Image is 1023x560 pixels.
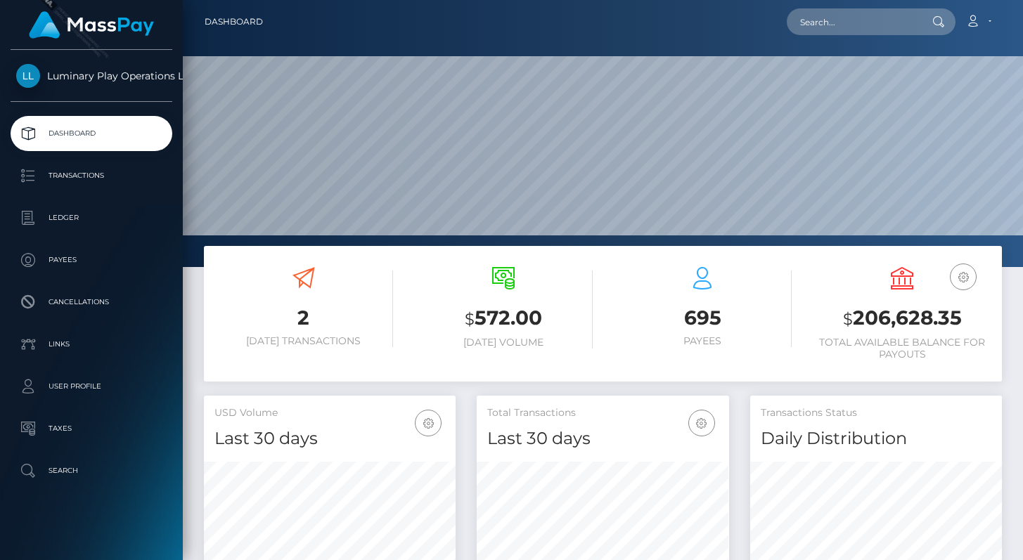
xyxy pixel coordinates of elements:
[813,304,991,333] h3: 206,628.35
[11,200,172,235] a: Ledger
[16,376,167,397] p: User Profile
[761,426,991,451] h4: Daily Distribution
[11,285,172,320] a: Cancellations
[487,426,718,451] h4: Last 30 days
[487,406,718,420] h5: Total Transactions
[16,292,167,313] p: Cancellations
[205,7,263,37] a: Dashboard
[16,64,40,88] img: Luminary Play Operations Limited
[214,406,445,420] h5: USD Volume
[414,337,593,349] h6: [DATE] Volume
[465,309,475,329] small: $
[843,309,853,329] small: $
[761,406,991,420] h5: Transactions Status
[11,411,172,446] a: Taxes
[214,335,393,347] h6: [DATE] Transactions
[16,123,167,144] p: Dashboard
[214,426,445,451] h4: Last 30 days
[787,8,919,35] input: Search...
[614,304,792,332] h3: 695
[11,116,172,151] a: Dashboard
[414,304,593,333] h3: 572.00
[16,460,167,481] p: Search
[16,334,167,355] p: Links
[16,418,167,439] p: Taxes
[29,11,154,39] img: MassPay Logo
[11,70,172,82] span: Luminary Play Operations Limited
[11,242,172,278] a: Payees
[11,453,172,488] a: Search
[16,207,167,228] p: Ledger
[11,369,172,404] a: User Profile
[16,249,167,271] p: Payees
[11,158,172,193] a: Transactions
[214,304,393,332] h3: 2
[614,335,792,347] h6: Payees
[16,165,167,186] p: Transactions
[813,337,991,360] h6: Total Available Balance for Payouts
[11,327,172,362] a: Links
